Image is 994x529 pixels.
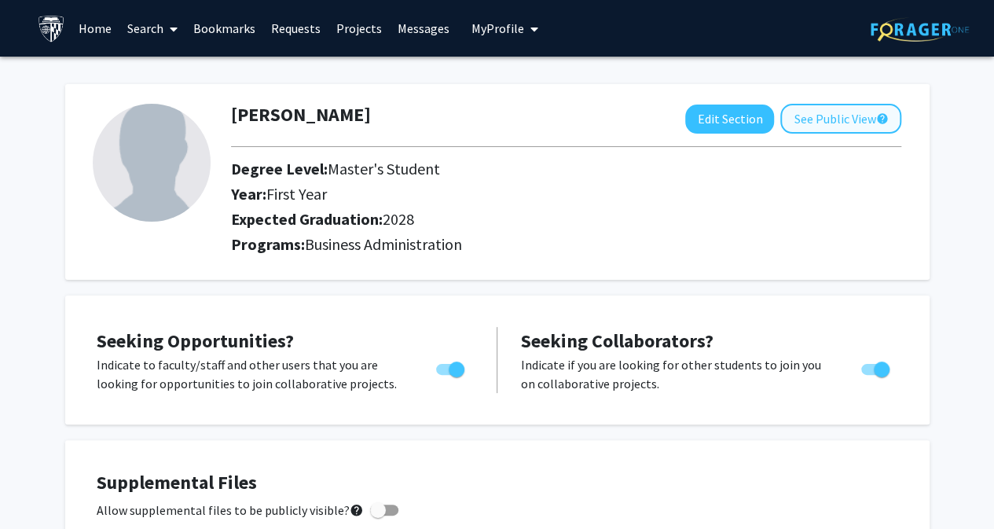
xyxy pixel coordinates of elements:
a: Requests [263,1,328,56]
iframe: Chat [12,458,67,517]
span: First Year [266,184,327,204]
h2: Degree Level: [231,160,766,178]
img: Profile Picture [93,104,211,222]
h4: Supplemental Files [97,472,898,494]
div: Toggle [855,355,898,379]
h2: Programs: [231,235,901,254]
h1: [PERSON_NAME] [231,104,371,127]
a: Messages [390,1,457,56]
button: See Public View [780,104,901,134]
h2: Year: [231,185,766,204]
span: Seeking Collaborators? [521,329,713,353]
span: My Profile [471,20,524,36]
h2: Expected Graduation: [231,210,766,229]
div: Toggle [430,355,473,379]
mat-icon: help [875,109,888,128]
img: ForagerOne Logo [871,17,969,42]
a: Bookmarks [185,1,263,56]
a: Search [119,1,185,56]
span: Master's Student [328,159,440,178]
button: Edit Section [685,105,774,134]
span: Business Administration [305,234,462,254]
a: Home [71,1,119,56]
span: Seeking Opportunities? [97,329,294,353]
span: 2028 [383,209,414,229]
mat-icon: help [350,501,364,520]
a: Projects [328,1,390,56]
p: Indicate if you are looking for other students to join you on collaborative projects. [521,355,831,393]
p: Indicate to faculty/staff and other users that you are looking for opportunities to join collabor... [97,355,406,393]
img: Johns Hopkins University Logo [38,15,65,42]
span: Allow supplemental files to be publicly visible? [97,501,364,520]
